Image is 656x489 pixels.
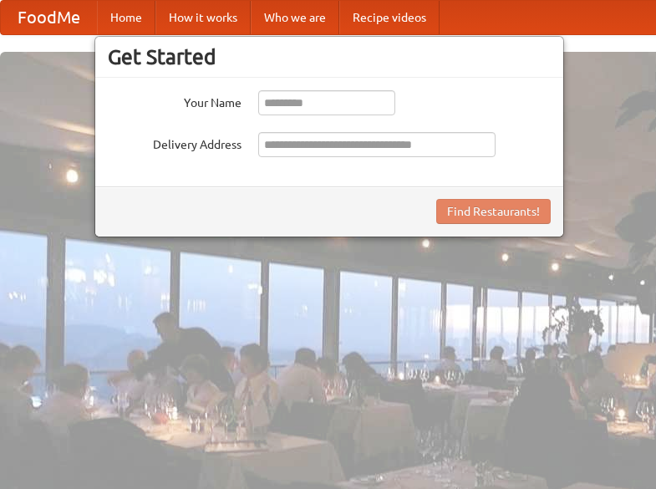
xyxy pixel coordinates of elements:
[251,1,339,34] a: Who we are
[155,1,251,34] a: How it works
[339,1,440,34] a: Recipe videos
[436,199,551,224] button: Find Restaurants!
[1,1,97,34] a: FoodMe
[108,90,242,111] label: Your Name
[97,1,155,34] a: Home
[108,44,551,69] h3: Get Started
[108,132,242,153] label: Delivery Address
